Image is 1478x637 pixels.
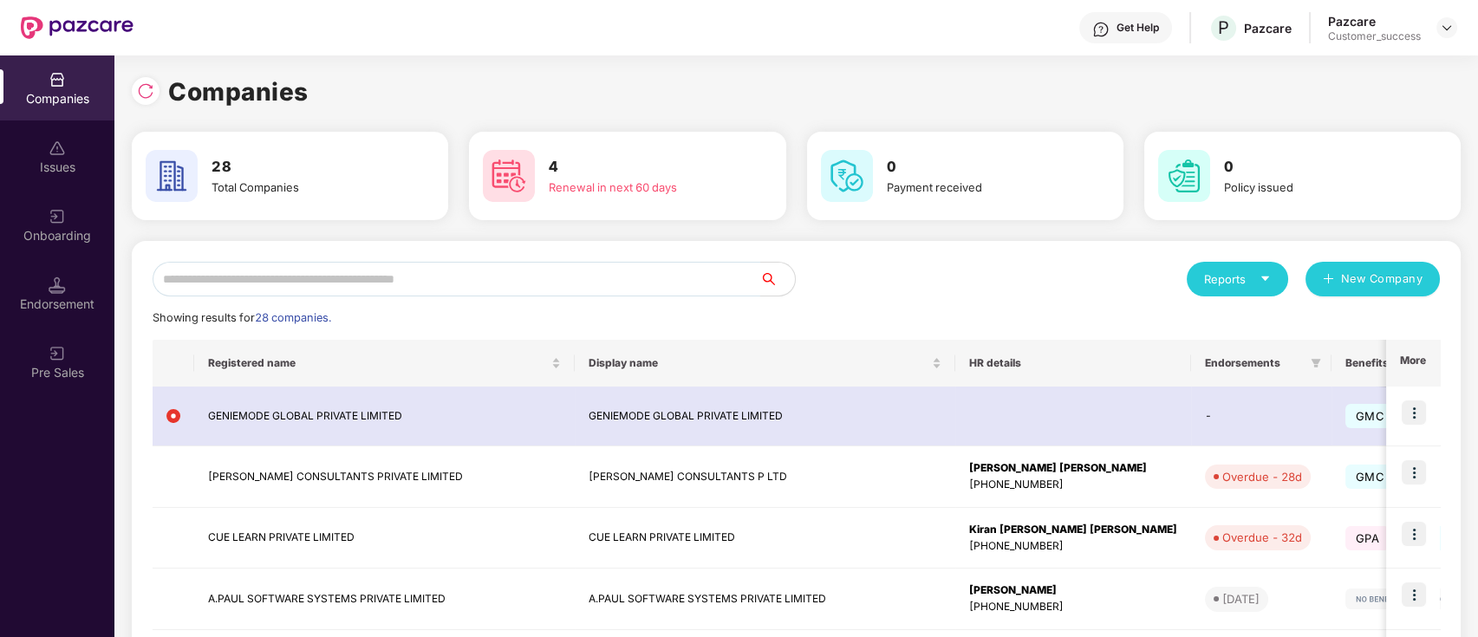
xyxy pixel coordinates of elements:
h1: Companies [168,73,309,111]
div: Get Help [1117,21,1159,35]
span: plus [1323,273,1334,287]
span: Endorsements [1205,356,1304,370]
span: Display name [589,356,928,370]
span: New Company [1341,270,1423,288]
span: GPA [1345,526,1390,550]
img: svg+xml;base64,PHN2ZyB4bWxucz0iaHR0cDovL3d3dy53My5vcmcvMjAwMC9zdmciIHdpZHRoPSIxMjIiIGhlaWdodD0iMj... [1345,588,1451,609]
h3: 28 [212,156,400,179]
img: icon [1402,460,1426,484]
img: New Pazcare Logo [21,16,133,39]
h3: 0 [887,156,1075,179]
h3: 0 [1224,156,1412,179]
span: Registered name [208,356,548,370]
th: HR details [955,340,1191,387]
td: [PERSON_NAME] CONSULTANTS PRIVATE LIMITED [194,446,575,508]
img: svg+xml;base64,PHN2ZyBpZD0iSXNzdWVzX2Rpc2FibGVkIiB4bWxucz0iaHR0cDovL3d3dy53My5vcmcvMjAwMC9zdmciIH... [49,140,66,157]
div: Pazcare [1244,20,1292,36]
span: caret-down [1260,273,1271,284]
span: search [759,272,795,286]
img: svg+xml;base64,PHN2ZyB4bWxucz0iaHR0cDovL3d3dy53My5vcmcvMjAwMC9zdmciIHdpZHRoPSI2MCIgaGVpZ2h0PSI2MC... [146,150,198,202]
div: Renewal in next 60 days [549,179,737,196]
img: icon [1402,582,1426,607]
td: GENIEMODE GLOBAL PRIVATE LIMITED [575,387,955,446]
div: Total Companies [212,179,400,196]
div: Reports [1204,270,1271,288]
span: 28 companies. [255,311,331,324]
span: filter [1311,358,1321,368]
h3: 4 [549,156,737,179]
div: [PERSON_NAME] [PERSON_NAME] [969,460,1177,477]
div: Payment received [887,179,1075,196]
img: svg+xml;base64,PHN2ZyBpZD0iSGVscC0zMngzMiIgeG1sbnM9Imh0dHA6Ly93d3cudzMub3JnLzIwMDAvc3ZnIiB3aWR0aD... [1092,21,1110,38]
td: [PERSON_NAME] CONSULTANTS P LTD [575,446,955,508]
div: Overdue - 28d [1222,468,1302,485]
span: GMC [1345,465,1395,489]
th: Display name [575,340,955,387]
td: CUE LEARN PRIVATE LIMITED [575,508,955,569]
div: Policy issued [1224,179,1412,196]
img: svg+xml;base64,PHN2ZyBpZD0iRHJvcGRvd24tMzJ4MzIiIHhtbG5zPSJodHRwOi8vd3d3LnczLm9yZy8yMDAwL3N2ZyIgd2... [1440,21,1454,35]
img: svg+xml;base64,PHN2ZyB4bWxucz0iaHR0cDovL3d3dy53My5vcmcvMjAwMC9zdmciIHdpZHRoPSIxMiIgaGVpZ2h0PSIxMi... [166,409,180,423]
td: CUE LEARN PRIVATE LIMITED [194,508,575,569]
div: Pazcare [1328,13,1421,29]
span: GMC [1345,404,1395,428]
img: svg+xml;base64,PHN2ZyB3aWR0aD0iMjAiIGhlaWdodD0iMjAiIHZpZXdCb3g9IjAgMCAyMCAyMCIgZmlsbD0ibm9uZSIgeG... [49,208,66,225]
th: Registered name [194,340,575,387]
div: [PHONE_NUMBER] [969,477,1177,493]
img: icon [1402,522,1426,546]
td: GENIEMODE GLOBAL PRIVATE LIMITED [194,387,575,446]
span: filter [1307,353,1325,374]
img: svg+xml;base64,PHN2ZyBpZD0iUmVsb2FkLTMyeDMyIiB4bWxucz0iaHR0cDovL3d3dy53My5vcmcvMjAwMC9zdmciIHdpZH... [137,82,154,100]
span: Showing results for [153,311,331,324]
img: svg+xml;base64,PHN2ZyB3aWR0aD0iMTQuNSIgaGVpZ2h0PSIxNC41IiB2aWV3Qm94PSIwIDAgMTYgMTYiIGZpbGw9Im5vbm... [49,276,66,294]
div: [PERSON_NAME] [969,582,1177,599]
img: svg+xml;base64,PHN2ZyB4bWxucz0iaHR0cDovL3d3dy53My5vcmcvMjAwMC9zdmciIHdpZHRoPSI2MCIgaGVpZ2h0PSI2MC... [821,150,873,202]
button: search [759,262,796,296]
img: svg+xml;base64,PHN2ZyB4bWxucz0iaHR0cDovL3d3dy53My5vcmcvMjAwMC9zdmciIHdpZHRoPSI2MCIgaGVpZ2h0PSI2MC... [483,150,535,202]
img: svg+xml;base64,PHN2ZyBpZD0iQ29tcGFuaWVzIiB4bWxucz0iaHR0cDovL3d3dy53My5vcmcvMjAwMC9zdmciIHdpZHRoPS... [49,71,66,88]
div: Kiran [PERSON_NAME] [PERSON_NAME] [969,522,1177,538]
div: [DATE] [1222,590,1260,608]
span: P [1218,17,1229,38]
td: - [1191,387,1332,446]
div: [PHONE_NUMBER] [969,599,1177,615]
div: Overdue - 32d [1222,529,1302,546]
img: svg+xml;base64,PHN2ZyB4bWxucz0iaHR0cDovL3d3dy53My5vcmcvMjAwMC9zdmciIHdpZHRoPSI2MCIgaGVpZ2h0PSI2MC... [1158,150,1210,202]
img: icon [1402,400,1426,425]
th: More [1386,340,1440,387]
td: A.PAUL SOFTWARE SYSTEMS PRIVATE LIMITED [194,569,575,630]
div: [PHONE_NUMBER] [969,538,1177,555]
button: plusNew Company [1305,262,1440,296]
td: A.PAUL SOFTWARE SYSTEMS PRIVATE LIMITED [575,569,955,630]
img: svg+xml;base64,PHN2ZyB3aWR0aD0iMjAiIGhlaWdodD0iMjAiIHZpZXdCb3g9IjAgMCAyMCAyMCIgZmlsbD0ibm9uZSIgeG... [49,345,66,362]
div: Customer_success [1328,29,1421,43]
